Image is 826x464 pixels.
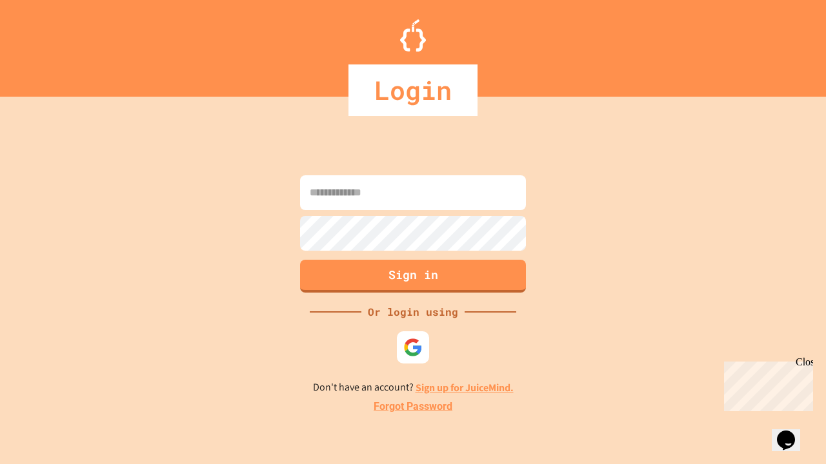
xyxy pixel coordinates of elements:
iframe: chat widget [719,356,813,411]
iframe: chat widget [772,412,813,451]
div: Chat with us now!Close [5,5,89,82]
a: Sign up for JuiceMind. [416,381,514,394]
a: Forgot Password [374,399,452,414]
button: Sign in [300,260,526,293]
img: google-icon.svg [403,338,423,357]
img: Logo.svg [400,19,426,52]
div: Or login using [361,304,465,320]
p: Don't have an account? [313,380,514,396]
div: Login [348,64,478,116]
